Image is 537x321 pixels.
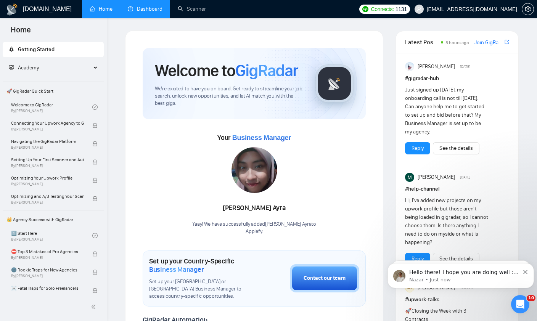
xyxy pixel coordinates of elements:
span: Business Manager [232,134,291,141]
span: Connects: [371,5,394,13]
img: logo [6,3,18,16]
a: 1️⃣ Start HereBy[PERSON_NAME] [11,227,92,244]
a: Join GigRadar Slack Community [474,39,503,47]
span: lock [92,141,98,146]
a: dashboardDashboard [128,6,162,12]
span: By [PERSON_NAME] [11,164,84,168]
button: See the details [433,142,479,154]
span: double-left [91,303,98,311]
a: export [505,39,509,46]
button: Contact our team [290,264,359,292]
span: lock [92,251,98,257]
a: searchScanner [178,6,206,12]
span: Optimizing Your Upwork Profile [11,174,84,182]
span: lock [92,123,98,128]
span: rocket [9,47,14,52]
span: Academy [9,64,39,71]
a: setting [522,6,534,12]
span: Getting Started [18,46,55,53]
span: fund-projection-screen [9,65,14,70]
iframe: Intercom live chat [511,295,529,313]
img: 1698924227594-IMG-20231023-WA0128.jpg [232,147,277,193]
span: lock [92,196,98,201]
span: 👑 Agency Success with GigRadar [3,212,103,227]
span: By [PERSON_NAME] [11,200,84,205]
span: 5 hours ago [445,40,469,45]
span: lock [92,159,98,165]
a: homeHome [90,6,113,12]
span: Latest Posts from the GigRadar Community [405,37,439,47]
img: Anisuzzaman Khan [405,62,414,71]
span: By [PERSON_NAME] [11,145,84,150]
span: 10 [527,295,535,301]
span: lock [92,288,98,293]
span: We're excited to have you on board. Get ready to streamline your job search, unlock new opportuni... [155,85,303,107]
img: gigradar-logo.png [315,64,354,103]
div: [PERSON_NAME] Ayra [192,202,316,215]
a: Welcome to GigRadarBy[PERSON_NAME] [11,99,92,116]
span: By [PERSON_NAME] [11,127,84,132]
span: Set up your [GEOGRAPHIC_DATA] or [GEOGRAPHIC_DATA] Business Manager to access country-specific op... [149,278,252,300]
img: Milan Stojanovic [405,173,414,182]
span: Academy [18,64,39,71]
div: Just signed up [DATE], my onboarding call is not till [DATE]. Can anyone help me to get started t... [405,86,488,136]
h1: Welcome to [155,60,298,81]
a: Reply [412,144,424,152]
a: See the details [439,144,473,152]
span: lock [92,178,98,183]
span: By [PERSON_NAME] [11,182,84,186]
span: user [416,6,422,12]
span: Connecting Your Upwork Agency to GigRadar [11,119,84,127]
span: Setting Up Your First Scanner and Auto-Bidder [11,156,84,164]
h1: # gigradar-hub [405,74,509,83]
span: 1131 [396,5,407,13]
div: Hi, I've added new projects on my upwork profile but those aren't being loaded in gigradar, so I ... [405,196,488,247]
span: [DATE] [460,174,470,181]
span: check-circle [92,104,98,110]
button: Reply [405,142,430,154]
button: setting [522,3,534,15]
span: ☠️ Fatal Traps for Solo Freelancers [11,284,84,292]
span: export [505,39,509,45]
div: Yaay! We have successfully added [PERSON_NAME] Ayra to [192,221,316,235]
span: [PERSON_NAME] [418,63,455,71]
span: Home [5,24,37,40]
h1: Set up your Country-Specific [149,257,252,274]
span: ⛔ Top 3 Mistakes of Pro Agencies [11,248,84,255]
span: 🚀 GigRadar Quick Start [3,83,103,99]
iframe: Intercom notifications message [384,247,537,300]
span: check-circle [92,233,98,238]
span: [DATE] [460,63,470,70]
span: By [PERSON_NAME] [11,255,84,260]
span: 🌚 Rookie Traps for New Agencies [11,266,84,274]
span: Optimizing and A/B Testing Your Scanner for Better Results [11,193,84,200]
span: By [PERSON_NAME] [11,274,84,278]
p: Applefy . [192,228,316,235]
span: Navigating the GigRadar Platform [11,138,84,145]
span: By [PERSON_NAME] [11,292,84,297]
span: GigRadar [235,60,298,81]
div: Contact our team [304,274,346,282]
li: Getting Started [3,42,104,57]
span: [PERSON_NAME] [418,173,455,181]
img: upwork-logo.png [362,6,368,12]
span: 🚀 [405,308,412,314]
span: Business Manager [149,265,204,274]
span: lock [92,270,98,275]
h1: # help-channel [405,185,509,193]
span: Your [217,133,291,142]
